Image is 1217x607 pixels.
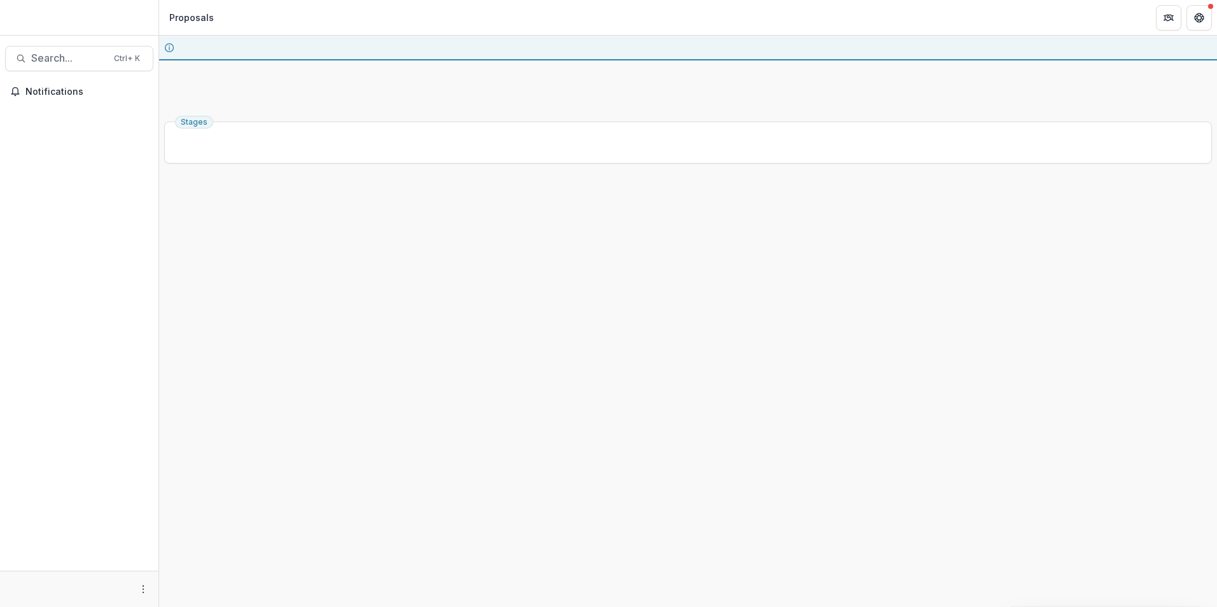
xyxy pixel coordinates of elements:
[169,11,214,24] div: Proposals
[5,46,153,71] button: Search...
[1186,5,1212,31] button: Get Help
[31,52,106,64] span: Search...
[1156,5,1181,31] button: Partners
[181,118,208,127] span: Stages
[111,52,143,66] div: Ctrl + K
[136,582,151,597] button: More
[5,81,153,102] button: Notifications
[25,87,148,97] span: Notifications
[164,8,219,27] nav: breadcrumb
